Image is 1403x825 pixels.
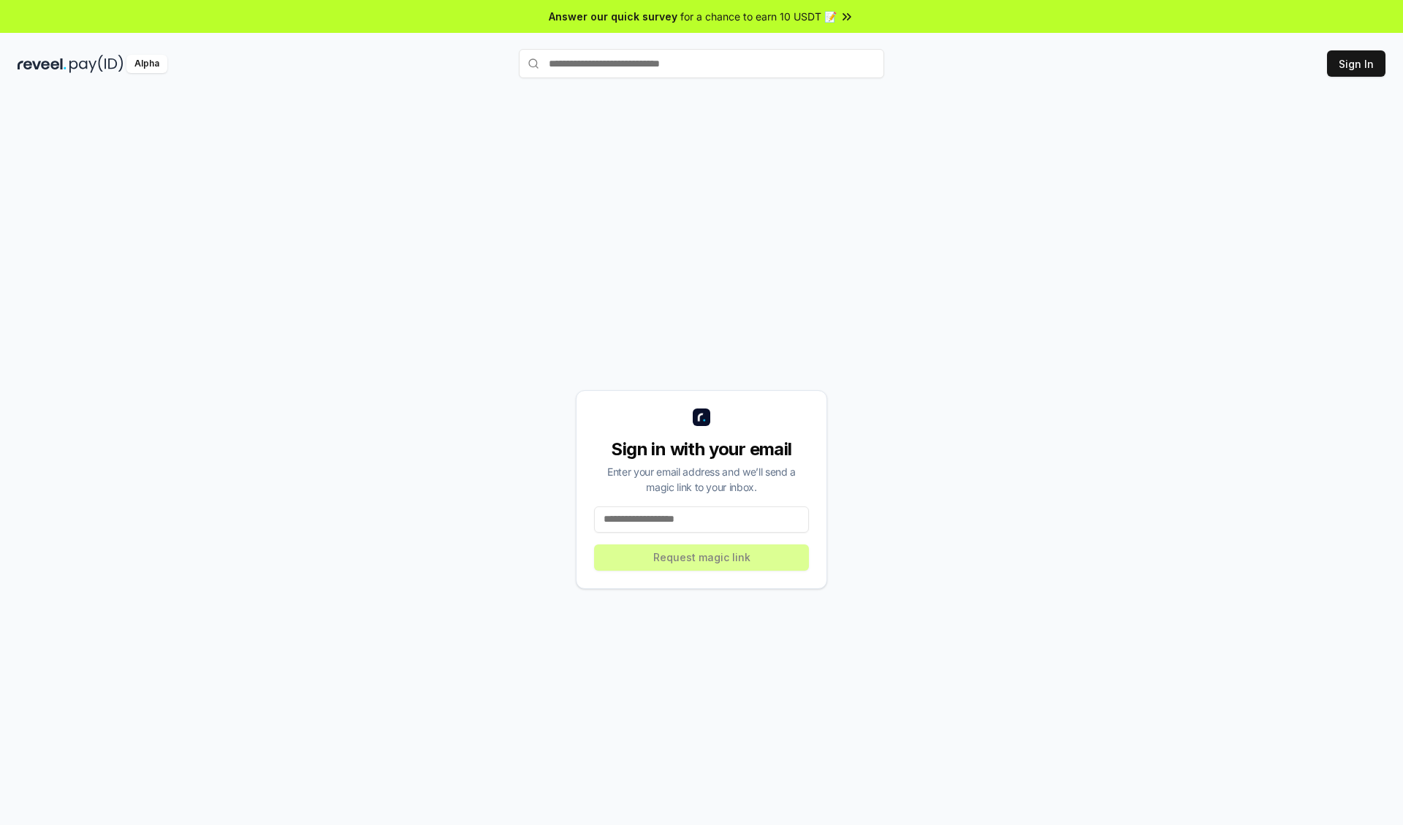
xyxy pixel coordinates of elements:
div: Enter your email address and we’ll send a magic link to your inbox. [594,464,809,495]
span: for a chance to earn 10 USDT 📝 [680,9,837,24]
div: Sign in with your email [594,438,809,461]
img: reveel_dark [18,55,66,73]
img: pay_id [69,55,123,73]
span: Answer our quick survey [549,9,677,24]
img: logo_small [693,408,710,426]
button: Sign In [1327,50,1385,77]
div: Alpha [126,55,167,73]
